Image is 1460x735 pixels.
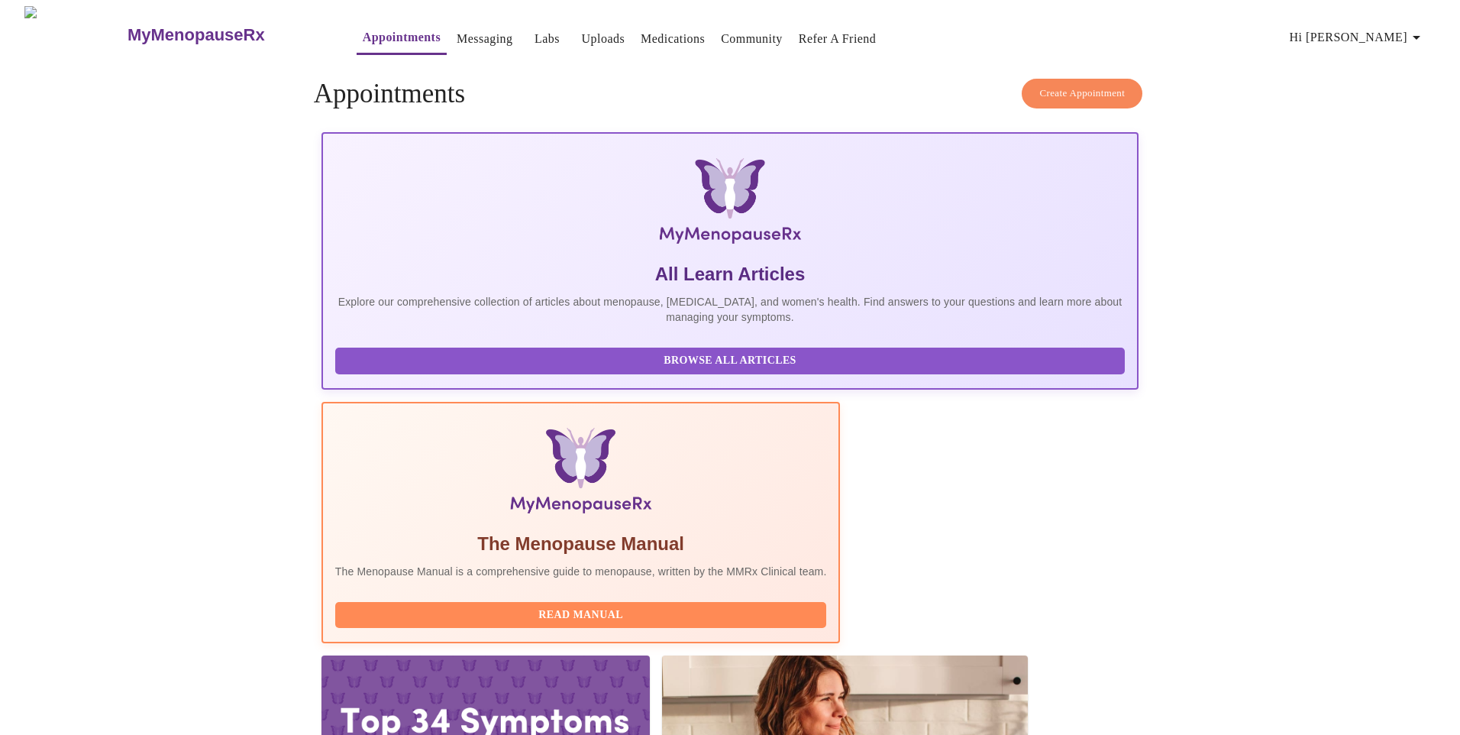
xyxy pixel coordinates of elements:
img: MyMenopauseRx Logo [458,158,1003,250]
button: Uploads [576,24,631,54]
a: MyMenopauseRx [125,8,325,62]
img: Menopause Manual [413,428,748,520]
span: Browse All Articles [350,351,1110,371]
button: Browse All Articles [335,348,1125,374]
button: Labs [523,24,572,54]
h5: All Learn Articles [335,262,1125,287]
a: Community [721,28,783,50]
button: Medications [635,24,711,54]
a: Messaging [457,28,512,50]
span: Hi [PERSON_NAME] [1290,27,1426,48]
h5: The Menopause Manual [335,532,827,556]
span: Read Manual [350,606,812,625]
button: Read Manual [335,602,827,629]
button: Appointments [357,22,447,55]
button: Hi [PERSON_NAME] [1284,22,1432,53]
a: Read Manual [335,607,831,620]
a: Medications [641,28,705,50]
button: Messaging [451,24,518,54]
span: Create Appointment [1039,85,1125,102]
a: Refer a Friend [799,28,877,50]
p: The Menopause Manual is a comprehensive guide to menopause, written by the MMRx Clinical team. [335,564,827,579]
a: Uploads [582,28,625,50]
img: MyMenopauseRx Logo [24,6,125,63]
button: Refer a Friend [793,24,883,54]
a: Labs [535,28,560,50]
p: Explore our comprehensive collection of articles about menopause, [MEDICAL_DATA], and women's hea... [335,294,1125,325]
button: Community [715,24,789,54]
a: Browse All Articles [335,353,1129,366]
a: Appointments [363,27,441,48]
h3: MyMenopauseRx [128,25,265,45]
button: Create Appointment [1022,79,1142,108]
h4: Appointments [314,79,1146,109]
